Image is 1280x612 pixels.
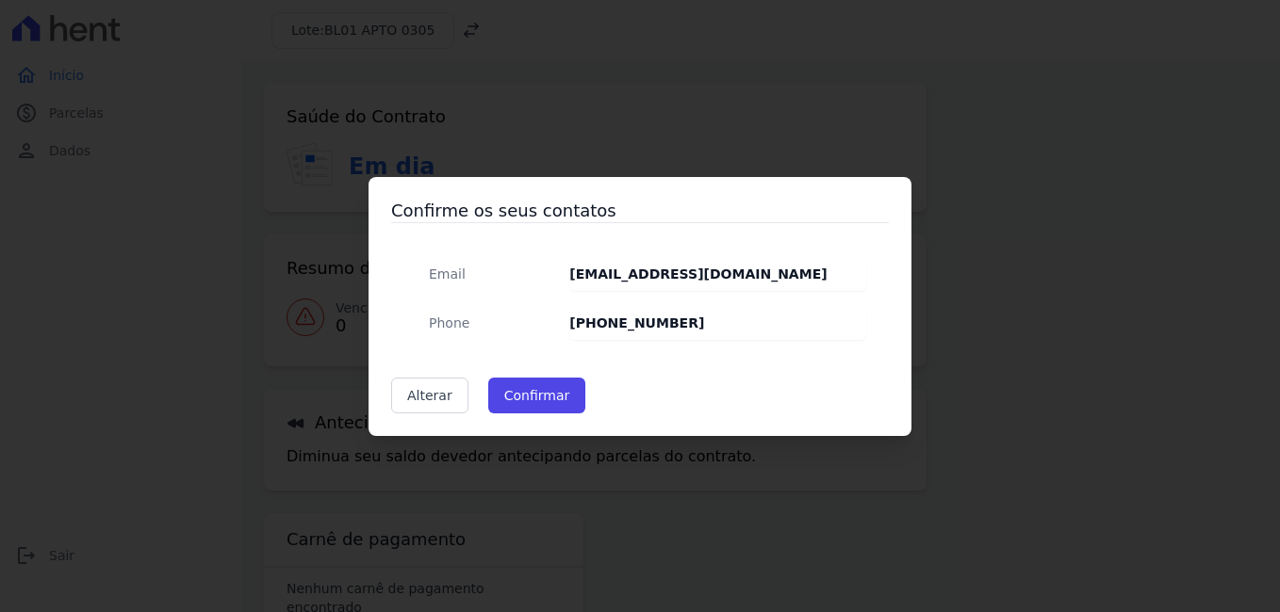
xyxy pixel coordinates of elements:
[391,200,889,222] h3: Confirme os seus contatos
[569,266,827,282] strong: [EMAIL_ADDRESS][DOMAIN_NAME]
[429,266,466,282] span: translation missing: pt-BR.public.contracts.modal.confirmation.email
[429,315,469,330] span: translation missing: pt-BR.public.contracts.modal.confirmation.phone
[391,378,468,413] a: Alterar
[569,315,704,330] strong: [PHONE_NUMBER]
[488,378,586,413] button: Confirmar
